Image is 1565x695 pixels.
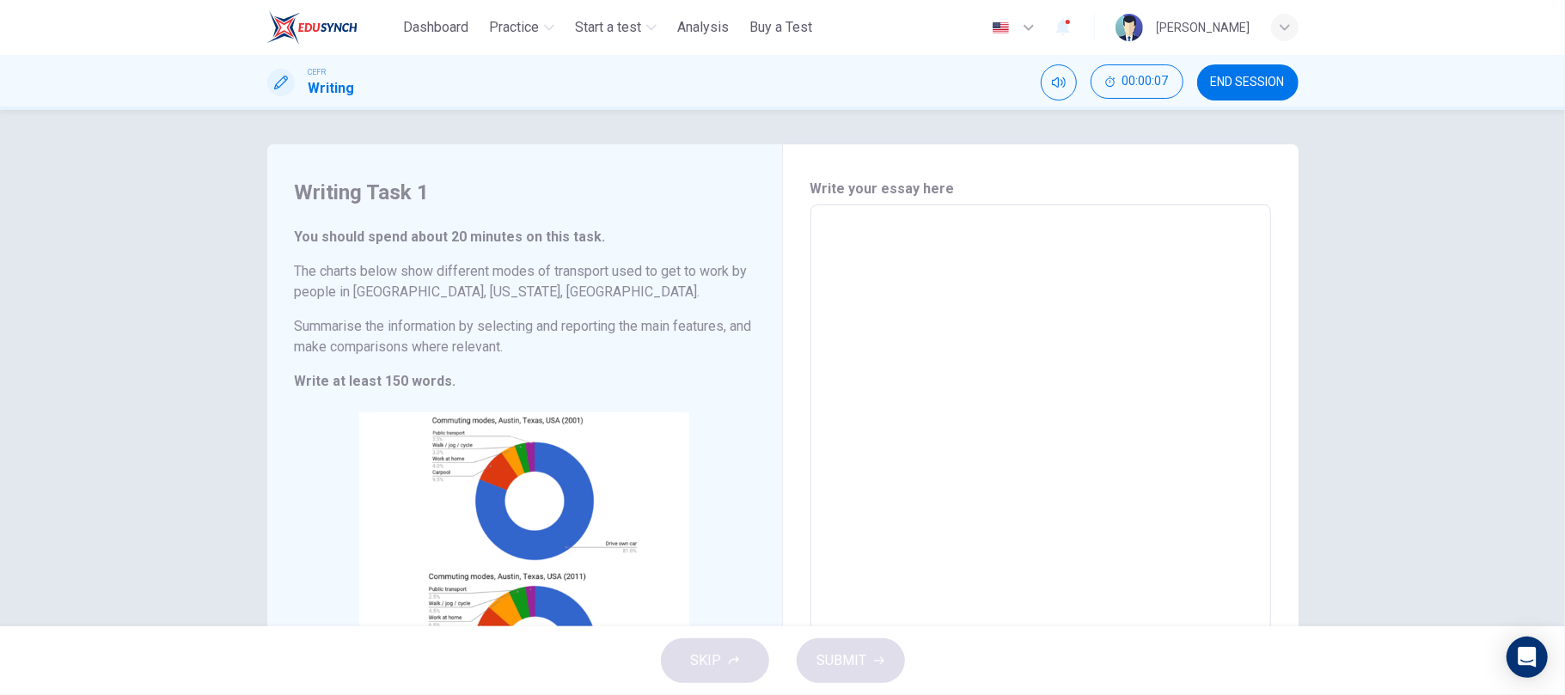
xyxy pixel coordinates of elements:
[1091,64,1183,99] button: 00:00:07
[1041,64,1077,101] div: Mute
[1507,637,1548,678] div: Open Intercom Messenger
[309,66,327,78] span: CEFR
[743,12,819,43] button: Buy a Test
[295,227,755,247] h6: You should spend about 20 minutes on this task.
[482,12,561,43] button: Practice
[267,10,358,45] img: ELTC logo
[810,179,1271,199] h6: Write your essay here
[295,179,755,206] h4: Writing Task 1
[1157,17,1250,38] div: [PERSON_NAME]
[309,78,355,99] h1: Writing
[267,10,397,45] a: ELTC logo
[575,17,641,38] span: Start a test
[403,17,468,38] span: Dashboard
[670,12,736,43] button: Analysis
[489,17,539,38] span: Practice
[295,316,755,357] h6: Summarise the information by selecting and reporting the main features, and make comparisons wher...
[1116,14,1143,41] img: Profile picture
[1091,64,1183,101] div: Hide
[749,17,812,38] span: Buy a Test
[568,12,663,43] button: Start a test
[396,12,475,43] button: Dashboard
[990,21,1012,34] img: en
[1211,76,1285,89] span: END SESSION
[295,373,456,389] strong: Write at least 150 words.
[295,261,755,302] h6: The charts below show different modes of transport used to get to work by people in [GEOGRAPHIC_D...
[677,17,729,38] span: Analysis
[1197,64,1299,101] button: END SESSION
[1122,75,1169,88] span: 00:00:07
